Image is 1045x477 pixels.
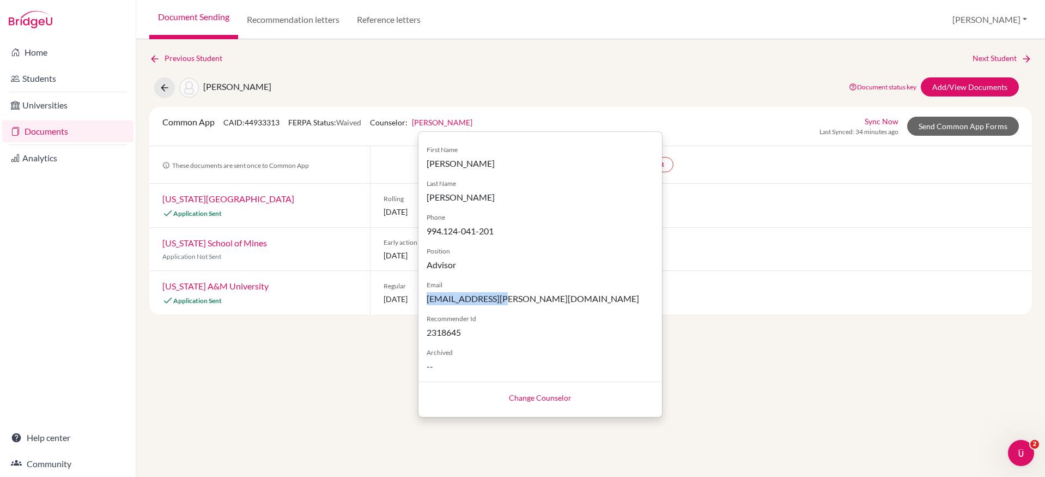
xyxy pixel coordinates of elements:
[162,238,267,248] a: [US_STATE] School of Mines
[427,191,654,204] span: [PERSON_NAME]
[427,145,654,155] span: First Name
[203,81,271,92] span: [PERSON_NAME]
[384,194,578,204] span: Rolling
[384,281,578,291] span: Regular
[819,127,898,137] span: Last Synced: 34 minutes ago
[2,41,133,63] a: Home
[427,213,654,222] span: Phone
[384,238,578,247] span: Early action one
[162,194,294,204] a: [US_STATE][GEOGRAPHIC_DATA]
[162,281,269,291] a: [US_STATE] A&M University
[427,326,654,339] span: 2318645
[2,147,133,169] a: Analytics
[427,225,654,238] span: 994.124-041-201
[947,9,1032,30] button: [PERSON_NAME]
[418,131,663,418] div: [PERSON_NAME]
[9,11,52,28] img: Bridge-U
[427,292,654,305] span: [EMAIL_ADDRESS][PERSON_NAME][DOMAIN_NAME]
[973,52,1032,64] a: Next Student
[1030,440,1039,449] span: 2
[336,118,361,127] span: Waived
[412,118,472,127] a: [PERSON_NAME]
[173,297,222,305] span: Application Sent
[2,68,133,89] a: Students
[288,118,361,127] span: FERPA Status:
[149,52,231,64] a: Previous Student
[509,393,572,402] a: Change Counselor
[427,179,654,189] span: Last Name
[2,453,133,475] a: Community
[921,77,1019,96] a: Add/View Documents
[223,118,280,127] span: CAID: 44933313
[2,427,133,449] a: Help center
[427,246,654,256] span: Position
[427,360,654,373] span: --
[162,252,221,261] span: Application Not Sent
[427,348,654,358] span: Archived
[427,258,654,271] span: Advisor
[427,314,654,324] span: Recommender Id
[907,117,1019,136] a: Send Common App Forms
[162,161,309,170] span: These documents are sent once to Common App
[2,120,133,142] a: Documents
[162,117,215,127] span: Common App
[865,116,898,127] a: Sync Now
[384,293,578,305] span: [DATE]
[1008,440,1034,466] iframe: Intercom live chat
[427,280,654,290] span: Email
[2,94,133,116] a: Universities
[384,206,578,218] span: [DATE]
[849,83,916,91] a: Document status key
[370,118,472,127] span: Counselor:
[384,250,578,261] span: [DATE]
[427,157,654,170] span: [PERSON_NAME]
[173,209,222,218] span: Application Sent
